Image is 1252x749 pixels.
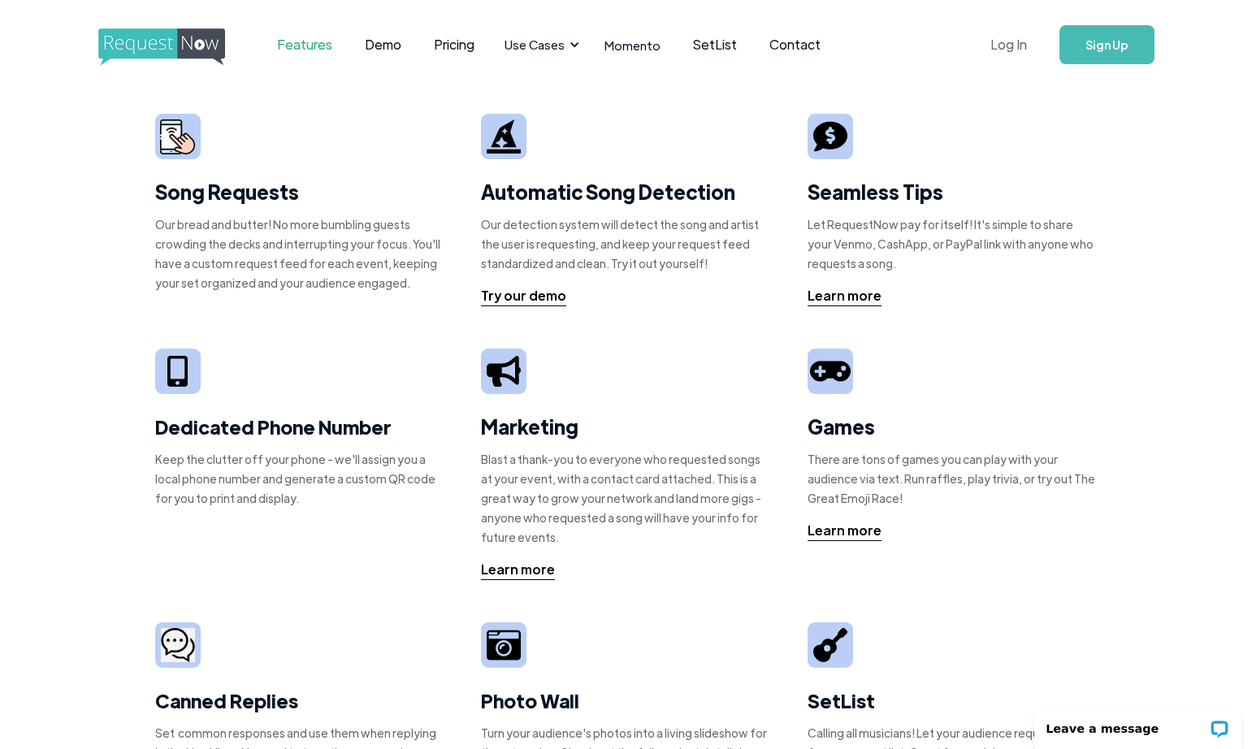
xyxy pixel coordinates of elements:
div: Learn more [481,560,555,579]
div: There are tons of games you can play with your audience via text. Run raffles, play trivia, or tr... [808,449,1098,508]
strong: Automatic Song Detection [481,179,735,204]
strong: Seamless Tips [808,179,943,204]
a: Momento [588,21,677,69]
strong: SetList [808,687,875,713]
div: Use Cases [495,19,584,70]
div: Keep the clutter off your phone - we'll assign you a local phone number and generate a custom QR ... [155,449,445,508]
a: Learn more [808,521,882,541]
strong: Photo Wall [481,687,579,713]
img: camera icon [161,628,195,663]
img: smarphone [160,119,195,154]
div: Use Cases [505,36,565,54]
a: Sign Up [1059,25,1155,64]
a: Demo [349,19,418,70]
strong: Dedicated Phone Number [155,413,392,439]
div: Let RequestNow pay for itself! It's simple to share your Venmo, CashApp, or PayPal link with anyo... [808,214,1098,273]
a: Learn more [808,286,882,306]
a: Try our demo [481,286,566,306]
a: Features [261,19,349,70]
a: Log In [974,16,1043,73]
a: Contact [753,19,837,70]
img: wizard hat [487,119,521,154]
a: home [98,28,220,61]
strong: Games [808,413,875,439]
img: guitar [813,628,847,662]
iframe: LiveChat chat widget [1024,698,1252,749]
strong: Song Requests [155,179,299,204]
div: Learn more [808,521,882,540]
a: Learn more [481,560,555,580]
img: megaphone [487,356,521,386]
a: SetList [677,19,753,70]
strong: Canned Replies [155,687,298,713]
div: Our bread and butter! No more bumbling guests crowding the decks and interrupting your focus. You... [155,214,445,292]
div: Our detection system will detect the song and artist the user is requesting, and keep your reques... [481,214,771,273]
img: iphone [167,356,187,387]
img: requestnow logo [98,28,255,66]
img: tip sign [813,119,847,154]
img: video game [810,355,851,387]
strong: Marketing [481,413,578,439]
img: camera icon [487,628,521,662]
div: Blast a thank-you to everyone who requested songs at your event, with a contact card attached. Th... [481,449,771,547]
a: Pricing [418,19,491,70]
